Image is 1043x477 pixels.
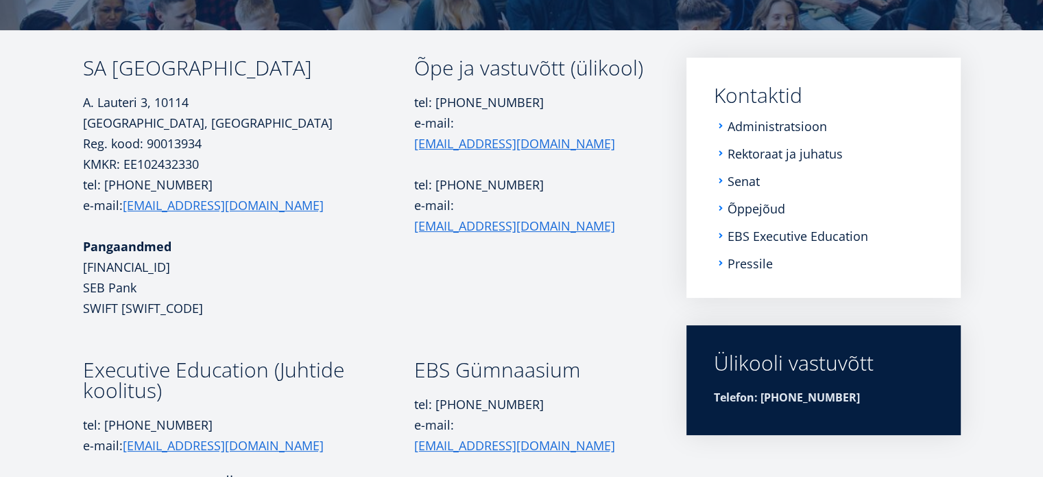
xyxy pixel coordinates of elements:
p: tel: [PHONE_NUMBER] e-mail: [83,415,414,456]
a: Õppejõud [728,202,785,216]
h3: Executive Education (Juhtide koolitus) [83,360,414,401]
h3: Õpe ja vastuvõtt (ülikool) [414,58,647,78]
p: tel: [PHONE_NUMBER] e-mail: [83,174,414,216]
strong: Pangaandmed [83,238,171,255]
h3: SA [GEOGRAPHIC_DATA] [83,58,414,78]
a: Administratsioon [728,119,827,133]
a: [EMAIL_ADDRESS][DOMAIN_NAME] [414,216,615,236]
p: A. Lauteri 3, 10114 [GEOGRAPHIC_DATA], [GEOGRAPHIC_DATA] Reg. kood: 90013934 [83,92,414,154]
p: [FINANCIAL_ID] SEB Pank SWIFT [SWIFT_CODE] [83,236,414,318]
p: e-mail: [414,195,647,236]
a: Kontaktid [714,85,933,106]
a: [EMAIL_ADDRESS][DOMAIN_NAME] [123,195,324,216]
a: [EMAIL_ADDRESS][DOMAIN_NAME] [414,435,615,456]
div: Ülikooli vastuvõtt [714,353,933,373]
a: Senat [728,174,760,188]
a: EBS Executive Education [728,229,868,243]
p: tel: [PHONE_NUMBER] [414,174,647,195]
p: KMKR: EE102432330 [83,154,414,174]
h3: EBS Gümnaasium [414,360,647,380]
a: [EMAIL_ADDRESS][DOMAIN_NAME] [414,133,615,154]
a: Rektoraat ja juhatus [728,147,843,161]
a: [EMAIL_ADDRESS][DOMAIN_NAME] [123,435,324,456]
a: Pressile [728,257,773,270]
p: tel: [PHONE_NUMBER] e-mail: [414,92,647,154]
p: tel: [PHONE_NUMBER] e-mail: [414,394,647,456]
strong: Telefon: [PHONE_NUMBER] [714,390,860,405]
